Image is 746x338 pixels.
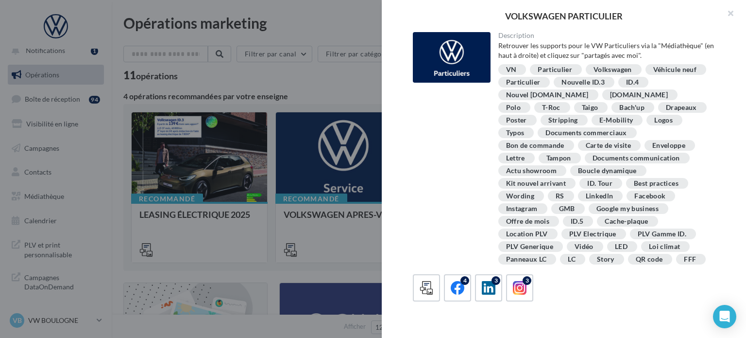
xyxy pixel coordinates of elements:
[498,41,715,60] div: Retrouver les supports pour le VW Particuliers via la "Médiathèque" (en haut à droite) et cliquez...
[498,32,715,39] div: Description
[568,256,576,263] div: LC
[575,243,593,250] div: Vidéo
[593,155,680,162] div: Documents communication
[626,79,639,86] div: ID.4
[492,276,500,285] div: 3
[586,142,631,149] div: Carte de visite
[506,205,538,213] div: Instagram
[506,256,547,263] div: Panneaux LC
[546,155,571,162] div: Tampon
[506,66,517,73] div: VN
[506,167,557,175] div: Actu showroom
[506,117,527,124] div: Poster
[548,117,578,124] div: Stripping
[619,104,644,111] div: Bach'up
[586,193,613,200] div: Linkedln
[506,218,550,225] div: Offre de mois
[599,117,633,124] div: E-Mobility
[506,193,534,200] div: Wording
[559,205,575,213] div: GMB
[571,218,583,225] div: ID.5
[506,243,554,250] div: PLV Generique
[542,104,560,111] div: T-Roc
[578,167,637,175] div: Boucle dynamique
[545,129,627,137] div: Documents commerciaux
[506,180,566,187] div: Kit nouvel arrivant
[556,193,564,200] div: RS
[561,79,605,86] div: Nouvelle ID.3
[506,155,525,162] div: Lettre
[654,117,673,124] div: Logos
[506,104,521,111] div: Polo
[460,276,469,285] div: 4
[638,231,687,238] div: PLV Gamme ID.
[587,180,612,187] div: ID. Tour
[569,231,616,238] div: PLV Electrique
[596,205,659,213] div: Google my business
[713,305,736,328] div: Open Intercom Messenger
[634,180,678,187] div: Best practices
[597,256,614,263] div: Story
[538,66,572,73] div: Particulier
[605,218,648,225] div: Cache-plaque
[634,193,665,200] div: Facebook
[506,142,564,149] div: Bon de commande
[506,129,525,137] div: Typos
[506,91,589,99] div: Nouvel [DOMAIN_NAME]
[649,243,680,250] div: Loi climat
[610,91,668,99] div: [DOMAIN_NAME]
[506,231,548,238] div: Location PLV
[652,142,685,149] div: Enveloppe
[666,104,697,111] div: Drapeaux
[593,66,632,73] div: Volkswagen
[523,276,531,285] div: 3
[506,79,541,86] div: Particulier
[615,243,627,250] div: LED
[684,256,696,263] div: FFF
[636,256,662,263] div: QR code
[653,66,697,73] div: Véhicule neuf
[582,104,598,111] div: Taigo
[397,12,730,20] div: VOLKSWAGEN PARTICULIER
